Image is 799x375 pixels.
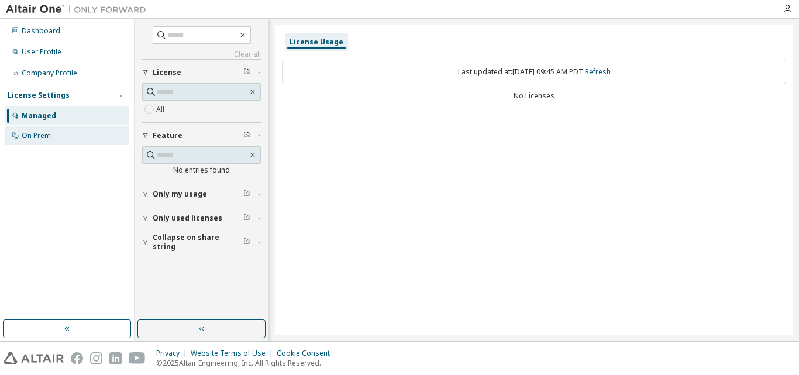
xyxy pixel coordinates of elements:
span: Clear filter [243,214,250,223]
div: Cookie Consent [277,349,337,358]
button: Collapse on share string [142,229,261,255]
div: User Profile [22,47,61,57]
div: License Settings [8,91,70,100]
a: Clear all [142,50,261,59]
img: Altair One [6,4,152,15]
div: License Usage [290,37,343,47]
span: Only used licenses [153,214,222,223]
div: Website Terms of Use [191,349,277,358]
label: All [156,102,167,116]
span: Clear filter [243,68,250,77]
span: Clear filter [243,190,250,199]
span: Only my usage [153,190,207,199]
div: No Licenses [282,91,786,101]
button: License [142,60,261,85]
div: Last updated at: [DATE] 09:45 AM PDT [282,60,786,84]
button: Feature [142,123,261,149]
div: Company Profile [22,68,77,78]
span: Collapse on share string [153,233,243,252]
img: facebook.svg [71,352,83,364]
div: Dashboard [22,26,60,36]
a: Refresh [585,67,611,77]
span: Feature [153,131,182,140]
div: No entries found [142,166,261,175]
button: Only my usage [142,181,261,207]
span: License [153,68,181,77]
img: instagram.svg [90,352,102,364]
div: Managed [22,111,56,121]
span: Clear filter [243,131,250,140]
div: On Prem [22,131,51,140]
div: Privacy [156,349,191,358]
p: © 2025 Altair Engineering, Inc. All Rights Reserved. [156,358,337,368]
button: Only used licenses [142,205,261,231]
img: linkedin.svg [109,352,122,364]
img: youtube.svg [129,352,146,364]
img: altair_logo.svg [4,352,64,364]
span: Clear filter [243,238,250,247]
